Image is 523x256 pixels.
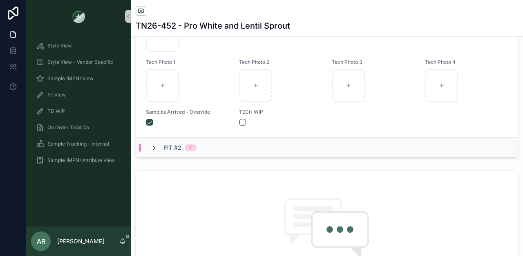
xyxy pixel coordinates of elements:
[47,141,109,147] span: Sample Tracking - Internal
[57,237,104,245] p: [PERSON_NAME]
[31,55,126,70] a: Style View - Vendor Specific
[31,104,126,119] a: TD WIP
[47,59,113,65] span: Style View - Vendor Specific
[425,59,508,65] span: Tech Photo 4
[239,59,322,65] span: Tech Photo 2
[37,236,45,246] span: AR
[146,59,229,65] span: Tech Photo 1
[31,88,126,102] a: Fit View
[47,157,115,164] span: Sample (MPN) Attribute View
[190,144,192,151] div: 1
[72,10,85,23] img: App logo
[47,75,94,82] span: Sample (MPN) View
[26,33,131,178] div: scrollable content
[31,137,126,151] a: Sample Tracking - Internal
[31,120,126,135] a: On Order Total Co
[146,109,229,115] span: Samples Arrived - Override
[332,59,415,65] span: Tech Photo 3
[47,108,65,115] span: TD WIP
[31,153,126,168] a: Sample (MPN) Attribute View
[136,20,290,31] h1: TN26-452 - Pro White and Lentil Sprout
[31,38,126,53] a: Style View
[47,124,89,131] span: On Order Total Co
[31,71,126,86] a: Sample (MPN) View
[47,43,72,49] span: Style View
[47,92,66,98] span: Fit View
[164,144,181,152] span: Fit #2
[239,109,322,115] span: TECH WIP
